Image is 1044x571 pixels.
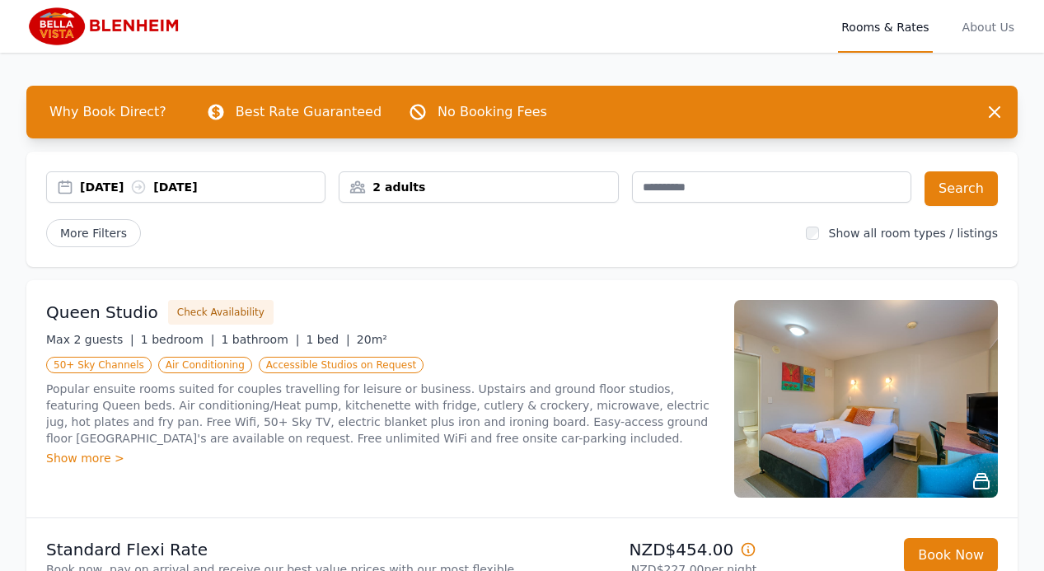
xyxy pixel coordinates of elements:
p: Popular ensuite rooms suited for couples travelling for leisure or business. Upstairs and ground ... [46,381,714,447]
span: 20m² [357,333,387,346]
span: Air Conditioning [158,357,252,373]
div: Show more > [46,450,714,466]
span: 1 bathroom | [221,333,299,346]
span: 1 bed | [306,333,349,346]
span: 1 bedroom | [141,333,215,346]
button: Search [925,171,998,206]
span: Why Book Direct? [36,96,180,129]
label: Show all room types / listings [829,227,998,240]
span: More Filters [46,219,141,247]
div: [DATE] [DATE] [80,179,325,195]
span: 50+ Sky Channels [46,357,152,373]
div: 2 adults [339,179,617,195]
p: Best Rate Guaranteed [236,102,382,122]
button: Check Availability [168,300,274,325]
img: Bella Vista Blenheim [26,7,185,46]
p: No Booking Fees [438,102,547,122]
h3: Queen Studio [46,301,158,324]
span: Accessible Studios on Request [259,357,424,373]
span: Max 2 guests | [46,333,134,346]
p: NZD$454.00 [529,538,757,561]
p: Standard Flexi Rate [46,538,516,561]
